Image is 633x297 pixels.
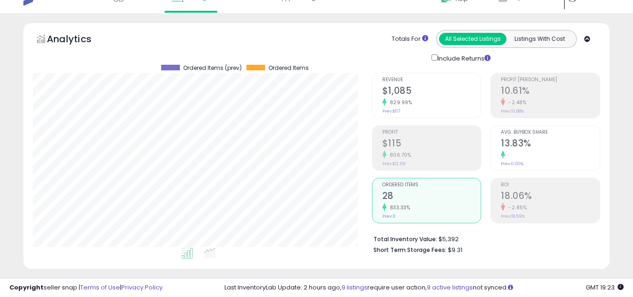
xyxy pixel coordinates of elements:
span: ROI [501,183,600,188]
span: Revenue [382,77,481,83]
a: 9 listings [342,283,367,292]
h2: 13.83% [501,138,600,151]
small: Prev: $12.69 [382,161,406,167]
li: $5,392 [373,233,593,244]
h2: $115 [382,138,481,151]
span: Profit [PERSON_NAME] [501,77,600,83]
h2: $1,085 [382,85,481,98]
span: Avg. Buybox Share [501,130,600,135]
button: Listings With Cost [506,33,573,45]
span: 2025-10-6 19:23 GMT [586,283,624,292]
div: Last InventoryLab Update: 2 hours ago, require user action, not synced. [224,283,624,292]
h2: 28 [382,190,481,203]
span: Ordered Items [382,183,481,188]
small: Prev: 18.59% [501,213,525,219]
strong: Copyright [9,283,44,292]
h2: 18.06% [501,190,600,203]
small: Prev: 3 [382,213,395,219]
h2: 10.61% [501,85,600,98]
small: 829.99% [387,99,412,106]
a: Privacy Policy [121,283,163,292]
small: Prev: $117 [382,108,400,114]
h5: Analytics [47,32,110,48]
b: Total Inventory Value: [373,235,437,243]
a: 9 active listings [427,283,473,292]
small: Prev: 0.00% [501,161,523,167]
a: Terms of Use [80,283,120,292]
span: Ordered Items [268,65,309,71]
span: $9.31 [448,245,462,254]
small: -2.48% [505,99,526,106]
small: 833.33% [387,204,410,211]
small: Prev: 10.88% [501,108,524,114]
small: -2.85% [505,204,527,211]
div: Totals For [392,35,428,44]
div: seller snap | | [9,283,163,292]
span: Profit [382,130,481,135]
b: Short Term Storage Fees: [373,246,447,254]
span: Ordered Items (prev) [183,65,242,71]
button: All Selected Listings [439,33,506,45]
small: 806.70% [387,152,411,159]
div: Include Returns [424,53,502,63]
